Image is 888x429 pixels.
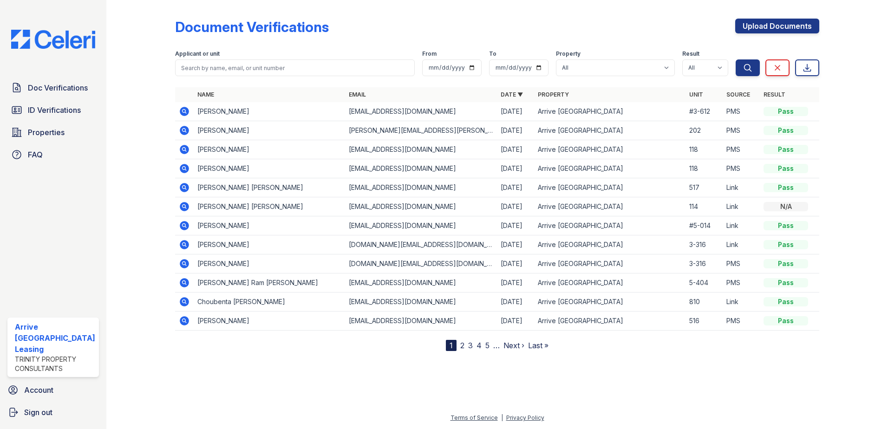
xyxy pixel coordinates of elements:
td: 517 [686,178,723,197]
td: 114 [686,197,723,216]
a: Terms of Service [451,414,498,421]
td: [PERSON_NAME][EMAIL_ADDRESS][PERSON_NAME][DOMAIN_NAME] [345,121,497,140]
td: PMS [723,140,760,159]
a: Upload Documents [735,19,819,33]
span: Sign out [24,407,52,418]
a: Doc Verifications [7,78,99,97]
td: [DATE] [497,178,534,197]
td: Arrive [GEOGRAPHIC_DATA] [534,312,686,331]
td: [EMAIL_ADDRESS][DOMAIN_NAME] [345,159,497,178]
div: Pass [764,107,808,116]
input: Search by name, email, or unit number [175,59,415,76]
td: [PERSON_NAME] [PERSON_NAME] [194,178,346,197]
span: Properties [28,127,65,138]
div: Pass [764,164,808,173]
td: [PERSON_NAME] Ram [PERSON_NAME] [194,273,346,292]
td: [DATE] [497,235,534,254]
a: Email [349,91,366,98]
label: From [422,50,437,58]
div: 1 [446,340,457,351]
span: Account [24,384,53,396]
a: 2 [460,341,464,350]
td: 810 [686,292,723,312]
td: 118 [686,159,723,178]
a: FAQ [7,145,99,164]
td: [EMAIL_ADDRESS][DOMAIN_NAME] [345,312,497,331]
a: Last » [528,341,548,350]
a: 5 [485,341,490,350]
td: [PERSON_NAME] [194,312,346,331]
td: [DATE] [497,254,534,273]
span: Doc Verifications [28,82,88,93]
td: [EMAIL_ADDRESS][DOMAIN_NAME] [345,216,497,235]
div: | [501,414,503,421]
td: Arrive [GEOGRAPHIC_DATA] [534,121,686,140]
a: Sign out [4,403,103,422]
td: 5-404 [686,273,723,292]
label: To [489,50,496,58]
td: Link [723,292,760,312]
td: Arrive [GEOGRAPHIC_DATA] [534,102,686,121]
a: Properties [7,123,99,142]
a: Property [538,91,569,98]
td: [PERSON_NAME] [PERSON_NAME] [194,197,346,216]
a: Account [4,381,103,399]
td: PMS [723,312,760,331]
td: [PERSON_NAME] [194,159,346,178]
div: Pass [764,259,808,268]
td: PMS [723,102,760,121]
td: Link [723,235,760,254]
td: PMS [723,159,760,178]
td: Arrive [GEOGRAPHIC_DATA] [534,216,686,235]
td: [EMAIL_ADDRESS][DOMAIN_NAME] [345,140,497,159]
a: Source [726,91,750,98]
div: Document Verifications [175,19,329,35]
td: Link [723,216,760,235]
div: Pass [764,145,808,154]
div: Arrive [GEOGRAPHIC_DATA] Leasing [15,321,95,355]
td: 516 [686,312,723,331]
td: Arrive [GEOGRAPHIC_DATA] [534,197,686,216]
a: 4 [477,341,482,350]
td: 3-316 [686,254,723,273]
img: CE_Logo_Blue-a8612792a0a2168367f1c8372b55b34899dd931a85d93a1a3d3e32e68fde9ad4.png [4,30,103,49]
a: ID Verifications [7,101,99,119]
label: Property [556,50,581,58]
td: [DATE] [497,197,534,216]
span: FAQ [28,149,43,160]
label: Result [682,50,699,58]
a: Result [764,91,785,98]
td: Arrive [GEOGRAPHIC_DATA] [534,140,686,159]
td: Link [723,178,760,197]
td: [DOMAIN_NAME][EMAIL_ADDRESS][DOMAIN_NAME] [345,254,497,273]
td: [DATE] [497,159,534,178]
td: [DATE] [497,292,534,312]
td: [PERSON_NAME] [194,121,346,140]
td: [PERSON_NAME] [194,235,346,254]
td: [EMAIL_ADDRESS][DOMAIN_NAME] [345,292,497,312]
td: [DATE] [497,102,534,121]
td: [PERSON_NAME] [194,140,346,159]
td: [PERSON_NAME] [194,216,346,235]
div: Pass [764,221,808,230]
td: [PERSON_NAME] [194,102,346,121]
td: Arrive [GEOGRAPHIC_DATA] [534,292,686,312]
td: Link [723,197,760,216]
td: #5-014 [686,216,723,235]
td: 3-316 [686,235,723,254]
td: [DOMAIN_NAME][EMAIL_ADDRESS][DOMAIN_NAME] [345,235,497,254]
a: Privacy Policy [506,414,544,421]
div: Pass [764,240,808,249]
a: Date ▼ [501,91,523,98]
td: Arrive [GEOGRAPHIC_DATA] [534,178,686,197]
td: Arrive [GEOGRAPHIC_DATA] [534,159,686,178]
td: Arrive [GEOGRAPHIC_DATA] [534,273,686,292]
div: Pass [764,278,808,287]
div: Pass [764,126,808,135]
td: [PERSON_NAME] [194,254,346,273]
span: ID Verifications [28,104,81,116]
label: Applicant or unit [175,50,220,58]
div: Pass [764,297,808,306]
a: Name [197,91,214,98]
td: [DATE] [497,140,534,159]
